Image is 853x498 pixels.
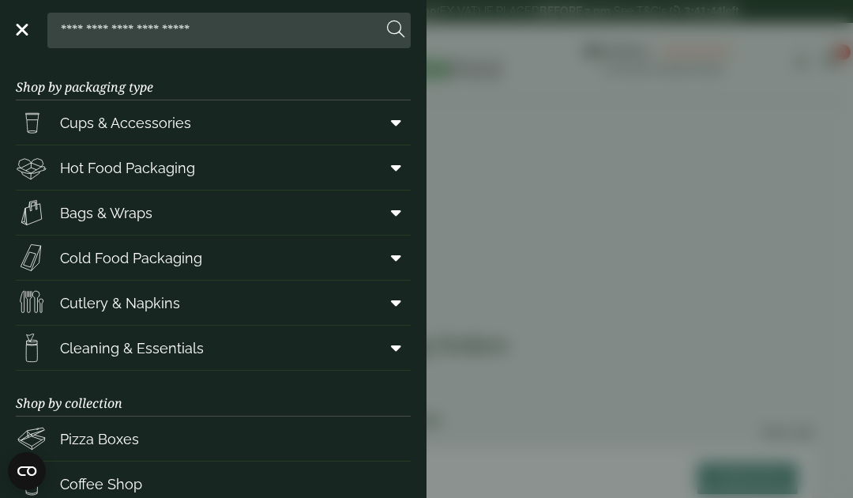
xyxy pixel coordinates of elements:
a: Cold Food Packaging [16,236,411,280]
img: PintNhalf_cup.svg [16,107,47,138]
span: Hot Food Packaging [60,157,195,179]
button: Open CMP widget [8,452,46,490]
span: Bags & Wraps [60,202,152,224]
span: Cutlery & Napkins [60,292,180,314]
img: Sandwich_box.svg [16,242,47,274]
span: Coffee Shop [60,473,142,495]
span: Cups & Accessories [60,112,191,134]
img: Deli_box.svg [16,152,47,183]
img: open-wipe.svg [16,332,47,364]
img: Paper_carriers.svg [16,197,47,228]
a: Cleaning & Essentials [16,326,411,370]
h3: Shop by packaging type [16,55,411,100]
a: Cups & Accessories [16,100,411,145]
h3: Shop by collection [16,371,411,417]
span: Pizza Boxes [60,428,139,450]
img: Cutlery.svg [16,287,47,319]
img: Pizza_boxes.svg [16,423,47,455]
a: Hot Food Packaging [16,145,411,190]
a: Pizza Boxes [16,417,411,461]
a: Bags & Wraps [16,191,411,235]
a: Cutlery & Napkins [16,281,411,325]
span: Cold Food Packaging [60,247,202,269]
span: Cleaning & Essentials [60,338,204,359]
